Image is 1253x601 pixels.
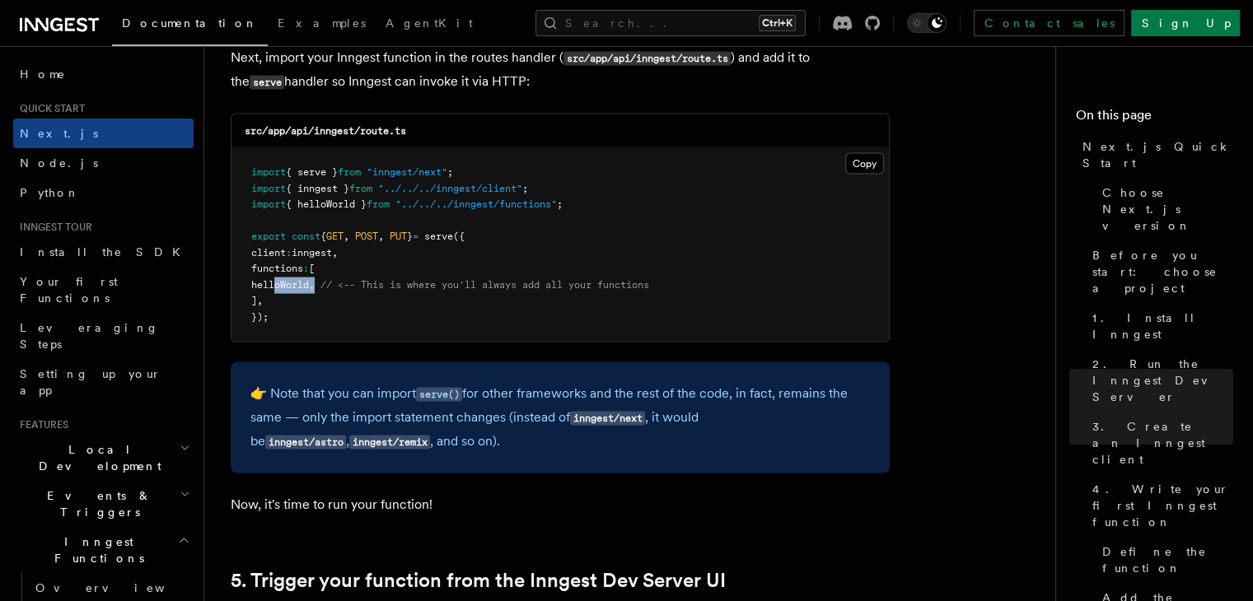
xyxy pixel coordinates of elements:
a: Documentation [112,5,268,46]
a: Contact sales [974,10,1124,36]
span: Next.js Quick Start [1082,138,1233,171]
button: Search...Ctrl+K [535,10,806,36]
a: 4. Write your first Inngest function [1086,474,1233,537]
span: client [251,247,286,259]
a: Node.js [13,148,194,178]
a: Home [13,59,194,89]
span: const [292,231,320,242]
span: Next.js [20,127,98,140]
span: Setting up your app [20,367,161,397]
span: , [378,231,384,242]
code: src/app/api/inngest/route.ts [245,125,406,137]
span: Local Development [13,441,180,474]
span: inngest [292,247,332,259]
button: Local Development [13,435,194,481]
span: from [338,166,361,178]
span: , [332,247,338,259]
span: export [251,231,286,242]
span: { serve } [286,166,338,178]
span: Python [20,186,80,199]
span: Node.js [20,156,98,170]
span: Events & Triggers [13,487,180,520]
a: serve() [416,385,462,401]
span: Install the SDK [20,245,190,259]
code: serve() [416,388,462,402]
span: Documentation [122,16,258,30]
span: Inngest tour [13,221,92,234]
span: Features [13,418,68,431]
a: 3. Create an Inngest client [1086,412,1233,474]
span: 4. Write your first Inngest function [1092,481,1233,530]
span: Inngest Functions [13,533,178,566]
span: Quick start [13,102,85,115]
span: { helloWorld } [286,198,367,210]
span: , [344,231,349,242]
a: Sign Up [1131,10,1240,36]
code: src/app/api/inngest/route.ts [563,52,731,66]
span: , [309,279,315,291]
code: inngest/astro [265,436,346,450]
span: "../../../inngest/functions" [395,198,557,210]
button: Copy [845,153,884,175]
button: Events & Triggers [13,481,194,527]
p: 👉 Note that you can import for other frameworks and the rest of the code, in fact, remains the sa... [250,382,870,454]
span: Home [20,66,66,82]
a: Before you start: choose a project [1086,240,1233,303]
span: functions [251,263,303,274]
span: POST [355,231,378,242]
a: Install the SDK [13,237,194,267]
span: from [349,183,372,194]
span: Before you start: choose a project [1092,247,1233,296]
a: 2. Run the Inngest Dev Server [1086,349,1233,412]
a: Setting up your app [13,359,194,405]
a: Next.js [13,119,194,148]
span: Define the function [1102,543,1233,576]
span: ({ [453,231,465,242]
span: helloWorld [251,279,309,291]
span: import [251,183,286,194]
code: inngest/next [570,412,645,426]
span: ; [522,183,528,194]
span: Examples [278,16,366,30]
span: PUT [390,231,407,242]
a: 5. Trigger your function from the Inngest Dev Server UI [231,569,726,592]
span: Your first Functions [20,275,118,305]
span: serve [424,231,453,242]
span: 1. Install Inngest [1092,310,1233,342]
span: 3. Create an Inngest client [1092,418,1233,468]
a: Your first Functions [13,267,194,313]
span: , [257,295,263,306]
span: { inngest } [286,183,349,194]
a: Next.js Quick Start [1076,132,1233,178]
span: : [286,247,292,259]
a: Examples [268,5,376,44]
code: serve [250,76,284,90]
span: } [407,231,413,242]
span: Choose Next.js version [1102,184,1233,234]
p: Next, import your Inngest function in the routes handler ( ) and add it to the handler so Inngest... [231,46,890,94]
span: // <-- This is where you'll always add all your functions [320,279,649,291]
span: ] [251,295,257,306]
span: [ [309,263,315,274]
a: 1. Install Inngest [1086,303,1233,349]
kbd: Ctrl+K [759,15,796,31]
span: Leveraging Steps [20,321,159,351]
span: 2. Run the Inngest Dev Server [1092,356,1233,405]
p: Now, it's time to run your function! [231,493,890,516]
span: }); [251,311,269,323]
a: Choose Next.js version [1096,178,1233,240]
span: Overview [35,581,205,594]
button: Toggle dark mode [907,13,947,33]
span: AgentKit [386,16,473,30]
a: Python [13,178,194,207]
span: = [413,231,418,242]
span: ; [447,166,453,178]
span: GET [326,231,344,242]
span: from [367,198,390,210]
span: { [320,231,326,242]
a: Define the function [1096,537,1233,583]
code: inngest/remix [349,436,430,450]
span: "inngest/next" [367,166,447,178]
span: import [251,198,286,210]
span: import [251,166,286,178]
